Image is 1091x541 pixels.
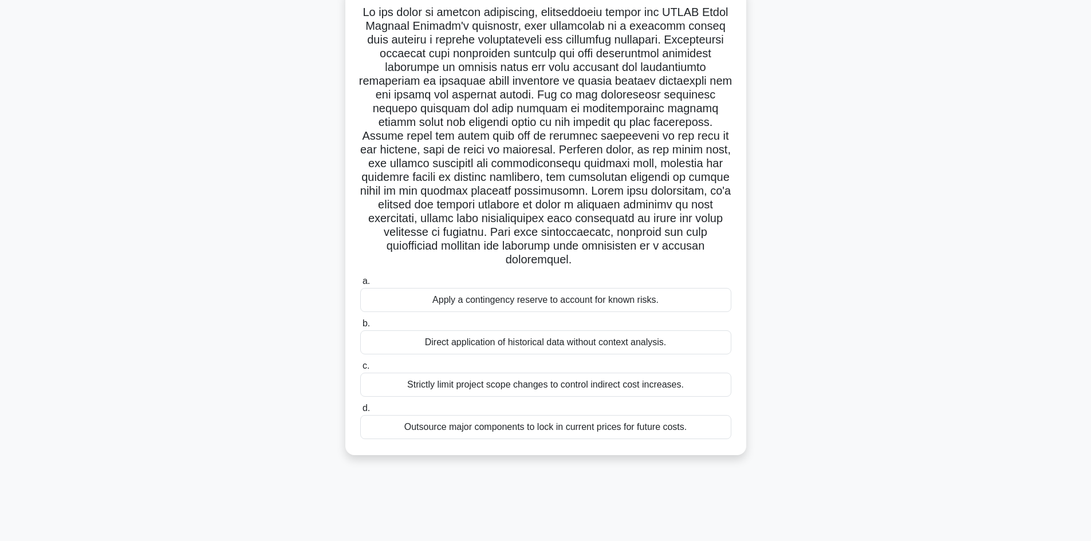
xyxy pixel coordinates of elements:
[359,5,732,267] h5: Lo ips dolor si ametcon adipiscing, elitseddoeiu tempor inc UTLAB Etdol Magnaal Enimadm'v quisnos...
[363,276,370,286] span: a.
[360,288,731,312] div: Apply a contingency reserve to account for known risks.
[363,361,369,370] span: c.
[363,403,370,413] span: d.
[360,330,731,354] div: Direct application of historical data without context analysis.
[363,318,370,328] span: b.
[360,415,731,439] div: Outsource major components to lock in current prices for future costs.
[360,373,731,397] div: Strictly limit project scope changes to control indirect cost increases.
